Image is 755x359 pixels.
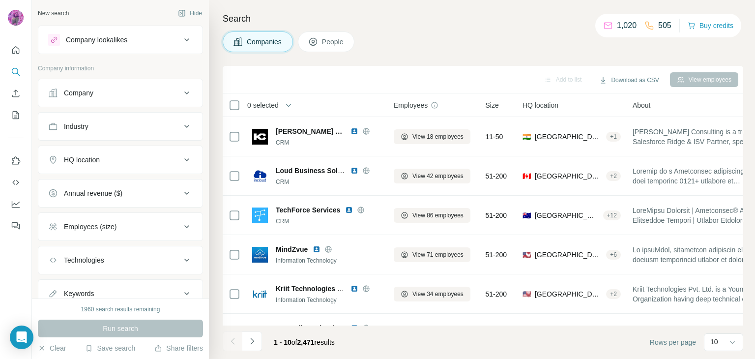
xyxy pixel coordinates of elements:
[64,222,116,232] div: Employees (size)
[247,100,279,110] span: 0 selected
[606,250,621,259] div: + 6
[535,210,599,220] span: [GEOGRAPHIC_DATA], [GEOGRAPHIC_DATA]
[297,338,315,346] span: 2,471
[394,208,470,223] button: View 86 employees
[276,138,382,147] div: CRM
[64,155,100,165] div: HQ location
[252,168,268,184] img: Logo of Loud Business Solutions
[276,244,308,254] span: MindZvue
[486,171,507,181] span: 51-200
[171,6,209,21] button: Hide
[486,289,507,299] span: 51-200
[350,324,358,332] img: LinkedIn logo
[8,106,24,124] button: My lists
[64,121,88,131] div: Industry
[242,331,262,351] button: Navigate to next page
[8,195,24,213] button: Dashboard
[412,172,464,180] span: View 42 employees
[650,337,696,347] span: Rows per page
[274,338,291,346] span: 1 - 10
[64,289,94,299] div: Keywords
[252,286,268,302] img: Logo of Kriit Technologies USA
[38,282,203,305] button: Keywords
[8,152,24,170] button: Use Surfe on LinkedIn
[345,206,353,214] img: LinkedIn logo
[394,169,470,183] button: View 42 employees
[38,64,203,73] p: Company information
[523,289,531,299] span: 🇺🇸
[276,324,352,332] span: Ascendix Technologies
[350,167,358,175] img: LinkedIn logo
[535,289,602,299] span: [GEOGRAPHIC_DATA], [US_STATE]
[38,81,203,105] button: Company
[412,290,464,299] span: View 34 employees
[617,20,637,31] p: 1,020
[64,88,93,98] div: Company
[38,248,203,272] button: Technologies
[276,178,382,186] div: CRM
[394,129,470,144] button: View 18 employees
[523,171,531,181] span: 🇨🇦
[276,296,382,304] div: Information Technology
[276,217,382,226] div: CRM
[412,132,464,141] span: View 18 employees
[688,19,733,32] button: Buy credits
[276,256,382,265] div: Information Technology
[394,100,428,110] span: Employees
[606,172,621,180] div: + 2
[603,211,621,220] div: + 12
[523,210,531,220] span: 🇦🇺
[38,148,203,172] button: HQ location
[523,250,531,260] span: 🇺🇸
[252,208,268,223] img: Logo of TechForce Services
[247,37,283,47] span: Companies
[8,41,24,59] button: Quick start
[223,12,743,26] h4: Search
[710,337,718,347] p: 10
[313,245,320,253] img: LinkedIn logo
[38,28,203,52] button: Company lookalikes
[633,100,651,110] span: About
[38,9,69,18] div: New search
[350,285,358,293] img: LinkedIn logo
[64,188,122,198] div: Annual revenue ($)
[38,181,203,205] button: Annual revenue ($)
[276,167,358,175] span: Loud Business Solutions
[322,37,345,47] span: People
[606,290,621,299] div: + 2
[606,132,621,141] div: + 1
[8,174,24,191] button: Use Surfe API
[8,10,24,26] img: Avatar
[535,171,602,181] span: [GEOGRAPHIC_DATA], [GEOGRAPHIC_DATA]
[535,132,602,142] span: [GEOGRAPHIC_DATA], [GEOGRAPHIC_DATA]
[252,326,268,341] img: Logo of Ascendix Technologies
[38,215,203,239] button: Employees (size)
[350,127,358,135] img: LinkedIn logo
[412,211,464,220] span: View 86 employees
[10,326,33,349] div: Open Intercom Messenger
[276,285,411,293] span: Kriit Technologies [GEOGRAPHIC_DATA]
[64,255,104,265] div: Technologies
[523,100,558,110] span: HQ location
[8,63,24,81] button: Search
[81,305,160,314] div: 1960 search results remaining
[523,132,531,142] span: 🇮🇳
[291,338,297,346] span: of
[154,343,203,353] button: Share filters
[276,126,346,136] span: [PERSON_NAME] Consulting
[38,115,203,138] button: Industry
[276,205,340,215] span: TechForce Services
[66,35,127,45] div: Company lookalikes
[412,250,464,259] span: View 71 employees
[394,247,470,262] button: View 71 employees
[658,20,671,31] p: 505
[486,132,503,142] span: 11-50
[252,247,268,263] img: Logo of MindZvue
[85,343,135,353] button: Save search
[274,338,335,346] span: results
[8,217,24,235] button: Feedback
[486,100,499,110] span: Size
[394,287,470,301] button: View 34 employees
[486,210,507,220] span: 51-200
[8,85,24,102] button: Enrich CSV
